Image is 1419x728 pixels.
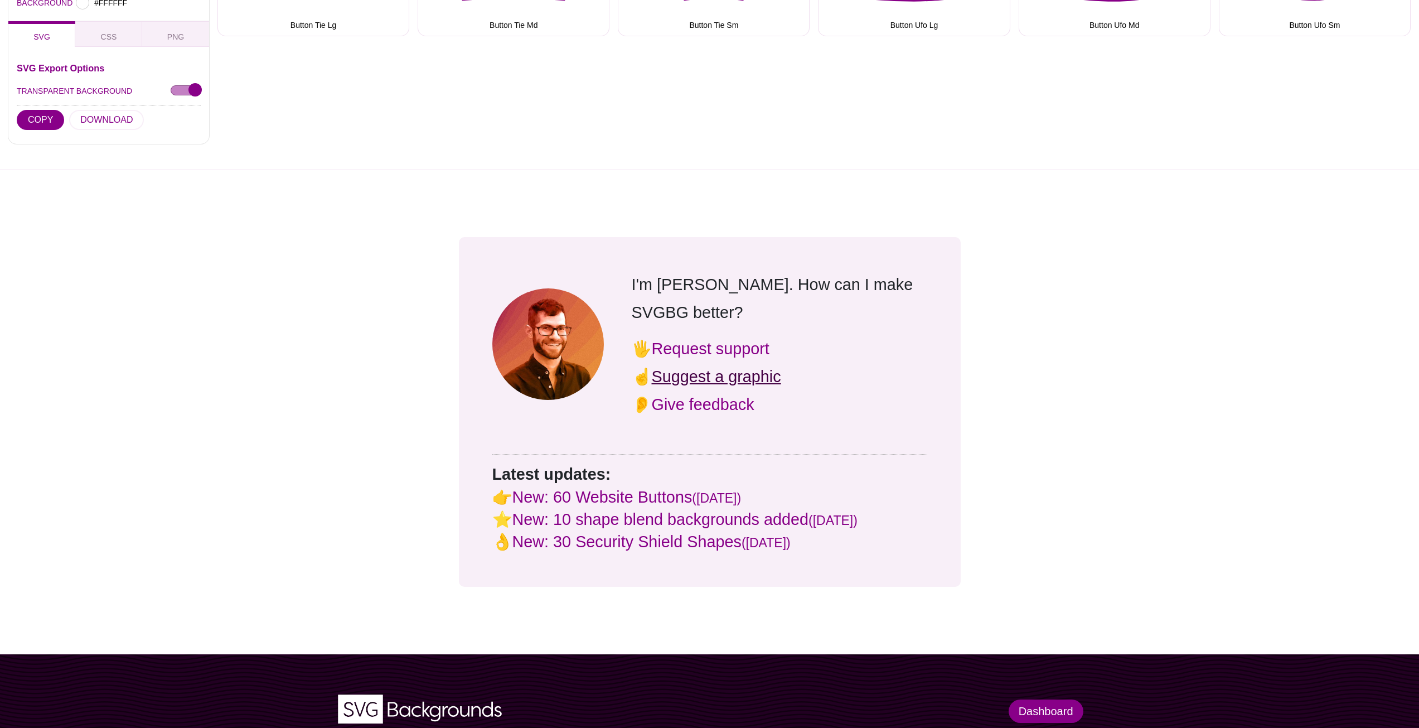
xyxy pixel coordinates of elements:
[632,390,927,418] p: 👂
[652,340,769,358] a: Request support
[75,21,142,47] button: CSS
[492,486,927,508] p: 👉
[512,488,742,506] a: New: 60 Website Buttons([DATE])
[632,363,927,390] p: ☝
[101,32,117,41] span: CSS
[492,288,604,400] img: Matt Visiwig Headshot
[512,533,791,551] a: New: 30 Security Shield Shapes([DATE])
[808,513,858,528] small: ([DATE])
[652,396,754,413] a: Give feedback
[142,21,209,47] button: PNG
[492,508,927,531] p: ⭐
[652,368,781,385] a: Suggest a graphic
[167,32,184,41] span: PNG
[492,465,611,483] strong: Latest updates:
[742,536,791,550] small: ([DATE])
[512,510,858,528] a: New: 10 shape blend backgrounds added([DATE])
[492,531,927,553] p: 👌
[692,491,741,505] small: ([DATE])
[1009,700,1083,723] a: Dashboard
[632,271,927,326] p: I'm [PERSON_NAME]. How can I make SVGBG better?
[632,335,927,363] p: 🖐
